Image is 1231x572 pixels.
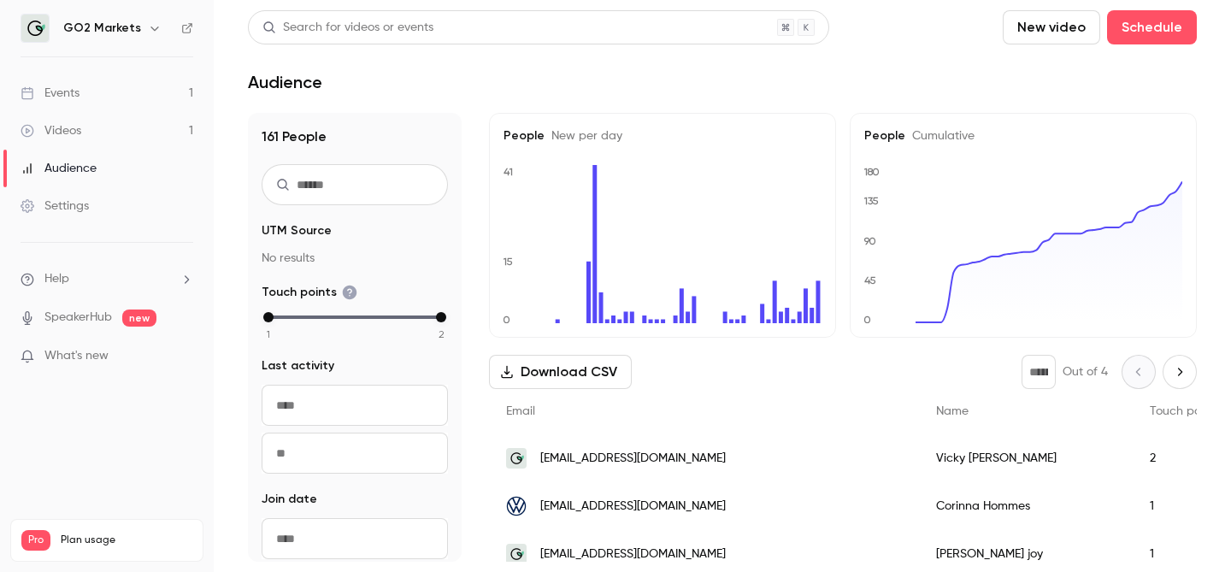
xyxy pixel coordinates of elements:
span: New per day [545,130,622,142]
div: Settings [21,198,89,215]
div: max [436,312,446,322]
h5: People [504,127,822,144]
span: Email [506,405,535,417]
span: Plan usage [61,534,192,547]
span: new [122,310,156,327]
span: [EMAIL_ADDRESS][DOMAIN_NAME] [540,450,726,468]
div: Search for videos or events [262,19,433,37]
h1: Audience [248,72,322,92]
li: help-dropdown-opener [21,270,193,288]
text: 45 [864,274,876,286]
div: Vicky [PERSON_NAME] [919,434,1133,482]
button: Schedule [1107,10,1197,44]
h6: GO2 Markets [63,20,141,37]
img: go2-markets.com [506,448,527,469]
input: From [262,385,448,426]
p: No results [262,250,448,267]
span: Last activity [262,357,334,374]
div: Audience [21,160,97,177]
text: 180 [863,166,880,178]
div: Corinna Hommes [919,482,1133,530]
div: Videos [21,122,81,139]
text: 0 [863,314,871,326]
span: 2 [439,327,445,342]
button: Next page [1163,355,1197,389]
text: 135 [863,195,879,207]
iframe: Noticeable Trigger [173,349,193,364]
text: 0 [503,314,510,326]
text: 90 [863,235,876,247]
img: go2-markets.com [506,544,527,564]
button: Download CSV [489,355,632,389]
span: Touch points [1150,405,1220,417]
span: Join date [262,491,317,508]
span: Name [936,405,969,417]
span: Touch points [262,284,357,301]
span: [EMAIL_ADDRESS][DOMAIN_NAME] [540,545,726,563]
h5: People [864,127,1182,144]
div: min [263,312,274,322]
img: GO2 Markets [21,15,49,42]
input: To [262,433,448,474]
a: SpeakerHub [44,309,112,327]
input: From [262,518,448,559]
img: volkswagen.de [506,496,527,516]
p: Out of 4 [1063,363,1108,380]
span: Pro [21,530,50,551]
button: New video [1003,10,1100,44]
span: What's new [44,347,109,365]
text: 15 [503,256,513,268]
span: Cumulative [905,130,975,142]
h1: 161 People [262,127,448,147]
text: 41 [504,166,513,178]
span: [EMAIL_ADDRESS][DOMAIN_NAME] [540,498,726,516]
span: UTM Source [262,222,332,239]
span: 1 [267,327,270,342]
div: Events [21,85,80,102]
span: Help [44,270,69,288]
